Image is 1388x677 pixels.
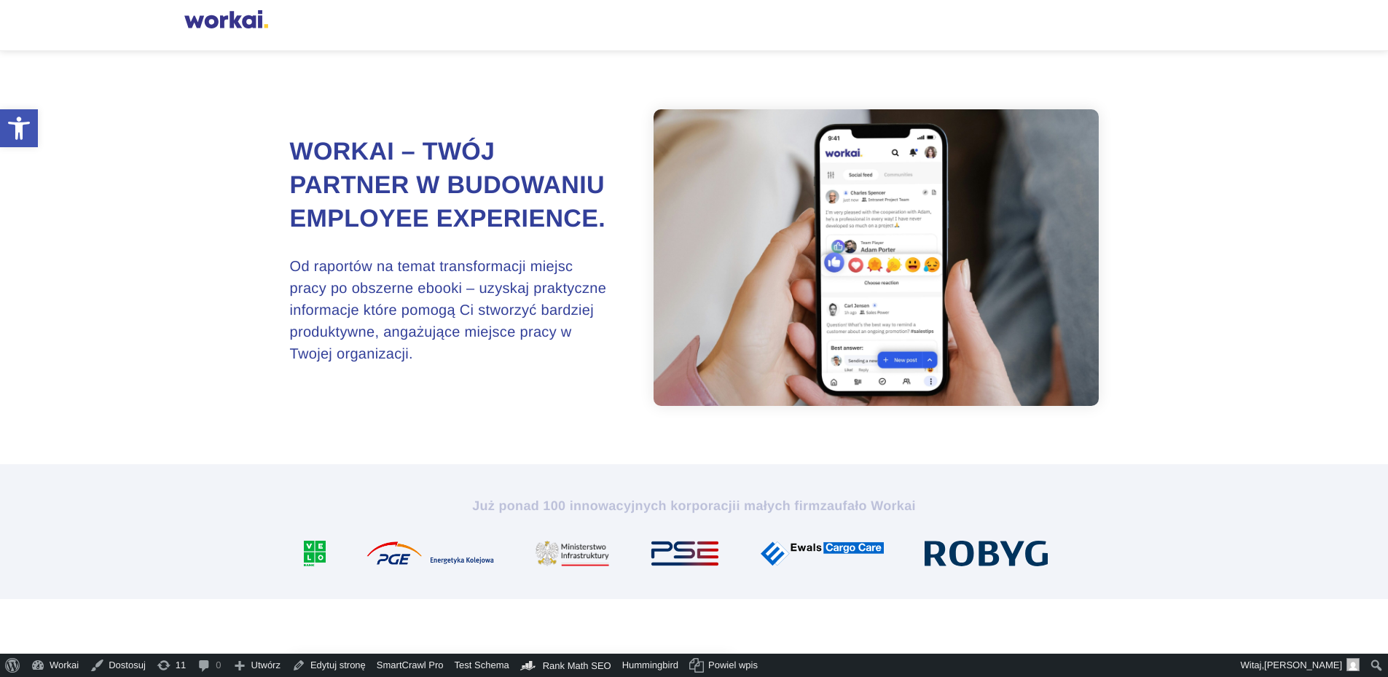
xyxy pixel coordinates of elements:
[1236,654,1365,677] a: Witaj,
[85,654,152,677] a: Dostosuj
[736,498,820,513] i: i małych firm
[290,256,613,365] h3: Od raportów na temat transformacji miejsc pracy po obszerne ebooki – uzyskaj praktyczne informacj...
[515,654,617,677] a: Kokpit Rank Math
[1264,660,1342,670] span: [PERSON_NAME]
[543,660,611,671] span: Rank Math SEO
[617,654,684,677] a: Hummingbird
[290,136,613,236] h1: Workai – Twój partner w budowaniu employee experience.
[372,654,450,677] a: SmartCrawl Pro
[290,497,1099,514] h2: Już ponad 100 innowacyjnych korporacji zaufało Workai
[251,654,281,677] span: Utwórz
[708,654,758,677] span: Powiel wpis
[450,654,515,677] a: Test Schema
[176,654,186,677] span: 11
[26,654,85,677] a: Workai
[286,654,372,677] a: Edytuj stronę
[216,654,221,677] span: 0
